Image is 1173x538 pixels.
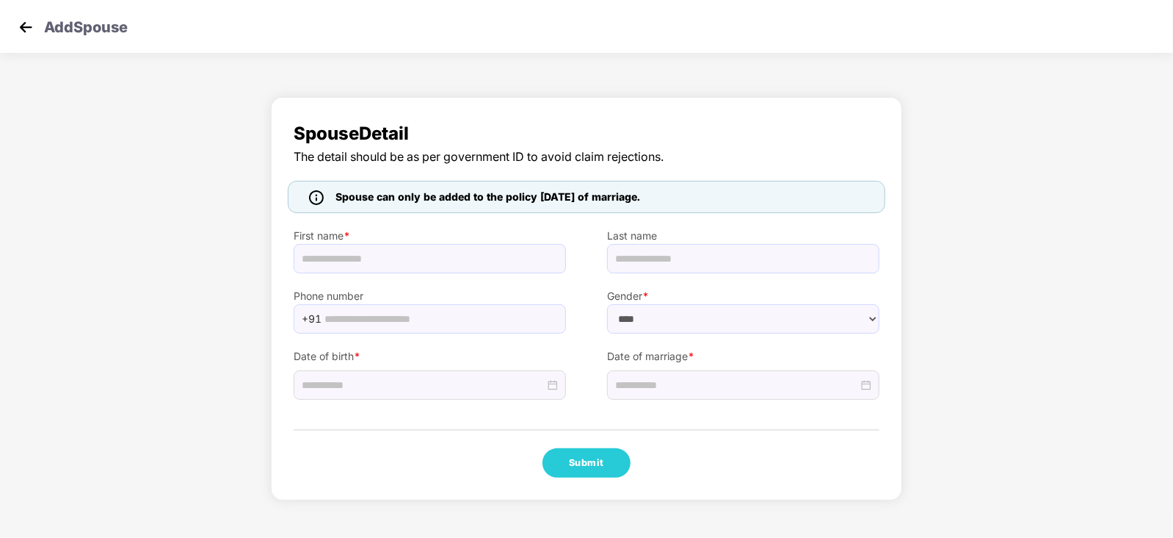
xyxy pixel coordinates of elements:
[294,120,879,148] span: Spouse Detail
[607,228,879,244] label: Last name
[44,16,128,34] p: Add Spouse
[607,288,879,304] label: Gender
[15,16,37,38] img: svg+xml;base64,PHN2ZyB4bWxucz0iaHR0cDovL3d3dy53My5vcmcvMjAwMC9zdmciIHdpZHRoPSIzMCIgaGVpZ2h0PSIzMC...
[607,348,879,365] label: Date of marriage
[294,148,879,166] span: The detail should be as per government ID to avoid claim rejections.
[309,190,324,205] img: icon
[302,308,322,330] span: +91
[542,448,631,478] button: Submit
[294,228,566,244] label: First name
[294,288,566,304] label: Phone number
[335,189,640,205] span: Spouse can only be added to the policy [DATE] of marriage.
[294,348,566,365] label: Date of birth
